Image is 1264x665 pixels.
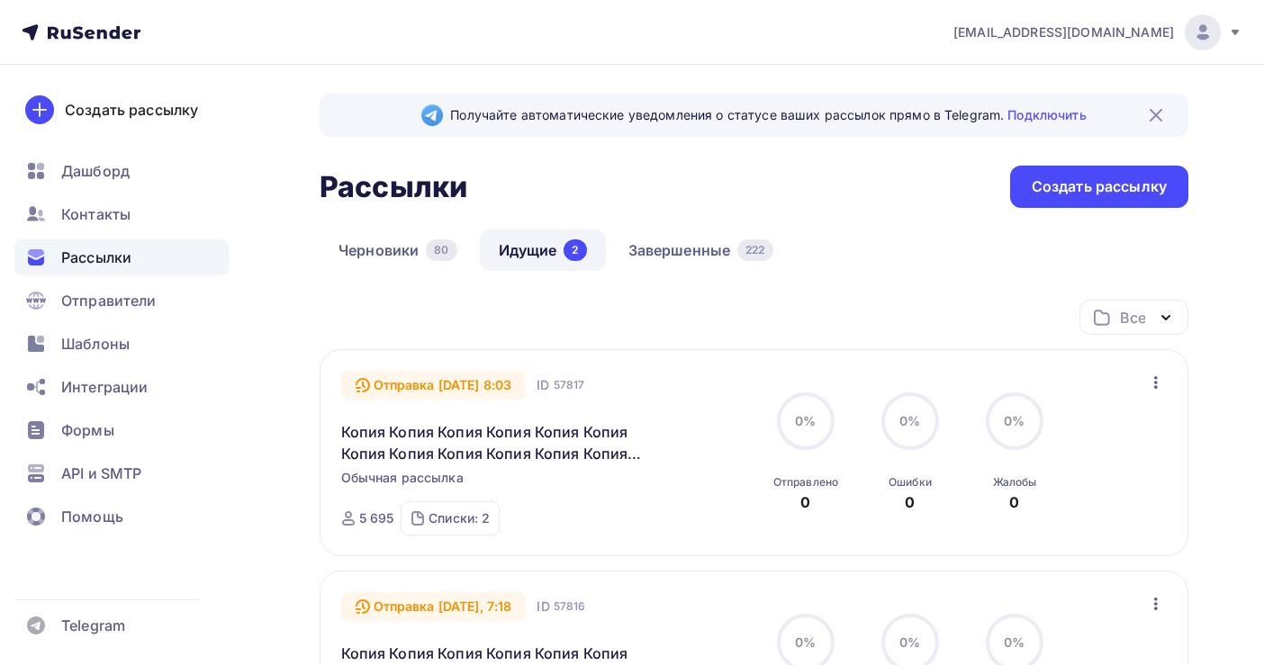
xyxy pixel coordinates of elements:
span: [EMAIL_ADDRESS][DOMAIN_NAME] [953,23,1174,41]
h2: Рассылки [320,169,467,205]
span: Контакты [61,203,131,225]
span: Дашборд [61,160,130,182]
a: Шаблоны [14,326,229,362]
div: Отправка [DATE] 8:03 [341,371,527,400]
a: Подключить [1007,107,1086,122]
span: 0% [1004,413,1025,428]
span: API и SMTP [61,463,141,484]
a: Черновики80 [320,229,476,271]
a: [EMAIL_ADDRESS][DOMAIN_NAME] [953,14,1242,50]
a: Формы [14,412,229,448]
a: Контакты [14,196,229,232]
div: Отправлено [773,475,838,490]
div: 80 [426,239,456,261]
a: Дашборд [14,153,229,189]
span: 0% [899,413,920,428]
div: Отправка [DATE], 7:18 [341,592,527,621]
span: ID [537,598,549,616]
a: Завершенные222 [609,229,792,271]
div: 5 695 [359,509,394,527]
span: 57817 [554,376,585,394]
span: Интеграции [61,376,148,398]
div: 2 [564,239,586,261]
span: Получайте автоматические уведомления о статусе ваших рассылок прямо в Telegram. [450,106,1086,124]
span: Помощь [61,506,123,527]
a: Рассылки [14,239,229,275]
span: 0% [795,413,816,428]
div: Ошибки [889,475,932,490]
span: 57816 [554,598,586,616]
span: 0% [795,634,816,650]
span: 0% [1004,634,1025,650]
div: Все [1120,307,1145,328]
span: ID [537,376,549,394]
button: Все [1079,300,1188,335]
div: 0 [800,491,810,513]
div: Создать рассылку [1032,176,1167,197]
span: Telegram [61,615,125,636]
span: 0% [899,634,920,650]
div: 222 [737,239,772,261]
span: Рассылки [61,247,131,268]
span: Обычная рассылка [341,469,464,487]
span: Отправители [61,290,157,311]
div: 0 [905,491,915,513]
img: Telegram [421,104,443,126]
span: Формы [61,419,114,441]
a: Отправители [14,283,229,319]
div: Создать рассылку [65,99,198,121]
div: Списки: 2 [429,509,490,527]
a: Идущие2 [480,229,606,271]
a: Копия Копия Копия Копия Копия Копия Копия Копия Копия Копия Копия Копия Копия Копия Копия Копия К... [341,421,650,464]
span: Шаблоны [61,333,130,355]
